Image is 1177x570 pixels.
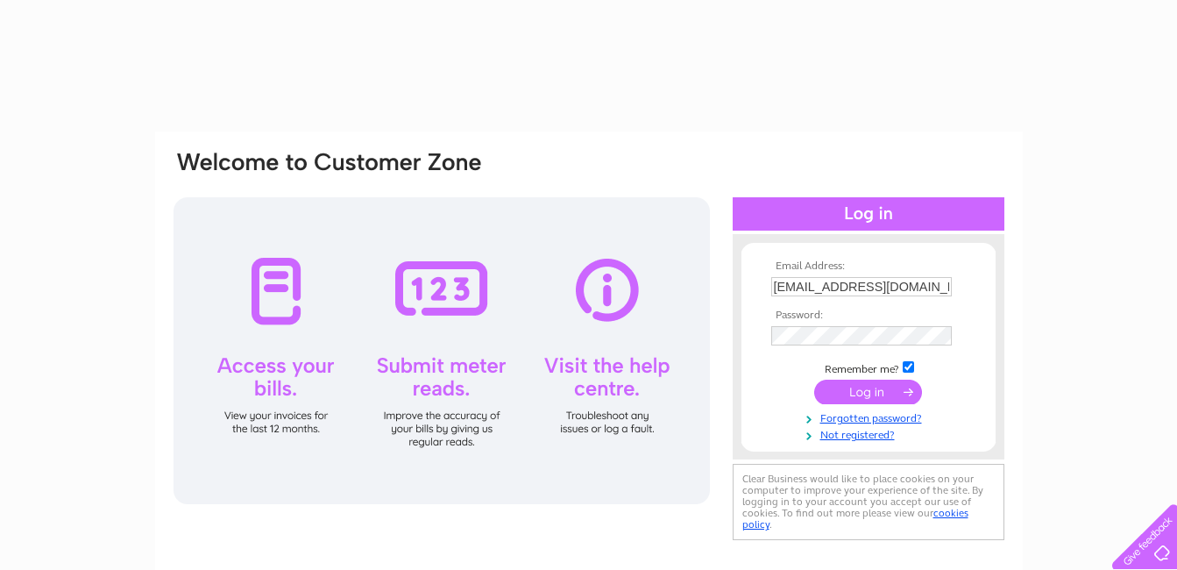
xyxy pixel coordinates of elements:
a: Not registered? [771,425,970,442]
th: Email Address: [767,260,970,273]
a: Forgotten password? [771,409,970,425]
a: cookies policy [742,507,968,531]
div: Clear Business would like to place cookies on your computer to improve your experience of the sit... [733,464,1004,540]
th: Password: [767,310,970,322]
td: Remember me? [767,359,970,376]
input: Submit [814,380,922,404]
